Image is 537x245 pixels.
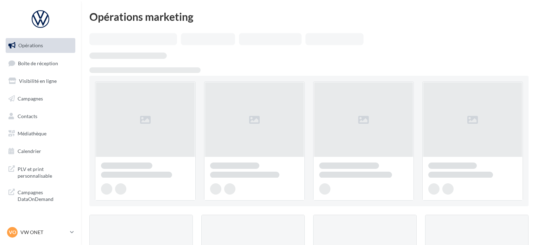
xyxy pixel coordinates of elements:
[18,60,58,66] span: Boîte de réception
[18,113,37,119] span: Contacts
[4,144,77,159] a: Calendrier
[9,229,16,236] span: VO
[89,11,529,22] div: Opérations marketing
[18,164,72,179] span: PLV et print personnalisable
[4,185,77,206] a: Campagnes DataOnDemand
[4,91,77,106] a: Campagnes
[20,229,67,236] p: VW ONET
[4,161,77,182] a: PLV et print personnalisable
[4,38,77,53] a: Opérations
[18,96,43,102] span: Campagnes
[6,226,75,239] a: VO VW ONET
[18,42,43,48] span: Opérations
[4,109,77,124] a: Contacts
[18,188,72,203] span: Campagnes DataOnDemand
[19,78,57,84] span: Visibilité en ligne
[4,74,77,88] a: Visibilité en ligne
[18,130,46,136] span: Médiathèque
[4,126,77,141] a: Médiathèque
[18,148,41,154] span: Calendrier
[4,56,77,71] a: Boîte de réception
